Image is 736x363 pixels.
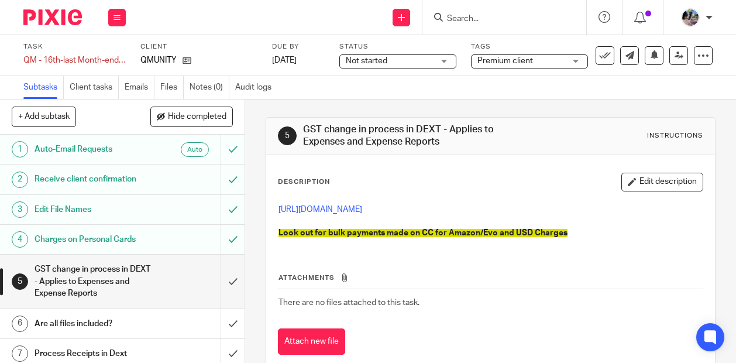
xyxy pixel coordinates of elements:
img: Screen%20Shot%202020-06-25%20at%209.49.30%20AM.png [681,8,700,27]
p: Description [278,177,330,187]
h1: Auto-Email Requests [35,141,151,158]
label: Task [23,42,126,52]
p: QMUNITY [140,54,177,66]
button: Hide completed [150,107,233,126]
div: 5 [278,126,297,145]
a: Emails [125,76,154,99]
a: Audit logs [235,76,277,99]
span: Premium client [477,57,533,65]
a: Notes (0) [190,76,229,99]
span: There are no files attached to this task. [278,299,419,307]
span: Not started [346,57,387,65]
a: Client tasks [70,76,119,99]
div: 1 [12,141,28,157]
div: Instructions [647,131,703,141]
span: Attachments [278,275,335,281]
button: Attach new file [278,328,345,355]
div: 3 [12,201,28,218]
a: Files [160,76,184,99]
label: Due by [272,42,325,52]
h1: Edit File Names [35,201,151,218]
div: QM - 16th-last Month-end Bookkeeping - July [23,54,126,66]
h1: Charges on Personal Cards [35,231,151,248]
button: + Add subtask [12,107,76,126]
label: Client [140,42,257,52]
a: Subtasks [23,76,64,99]
img: Pixie [23,9,82,25]
div: 4 [12,231,28,248]
h1: GST change in process in DEXT - Applies to Expenses and Expense Reports [303,124,515,149]
div: 7 [12,345,28,362]
h1: GST change in process in DEXT - Applies to Expenses and Expense Reports [35,261,151,302]
h1: Process Receipts in Dext [35,345,151,362]
label: Tags [471,42,588,52]
span: Look out for bulk payments made on CC for Amazon/Evo and USD Charges [278,229,568,237]
span: [DATE] [272,56,297,64]
div: 2 [12,172,28,188]
div: Auto [181,142,209,157]
input: Search [446,14,551,25]
span: Hide completed [168,112,226,122]
label: Status [339,42,456,52]
h1: Receive client confirmation [35,170,151,188]
button: Edit description [621,173,703,191]
a: [URL][DOMAIN_NAME] [278,206,362,214]
h1: Are all files included? [35,315,151,333]
div: 5 [12,273,28,290]
div: 6 [12,316,28,332]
